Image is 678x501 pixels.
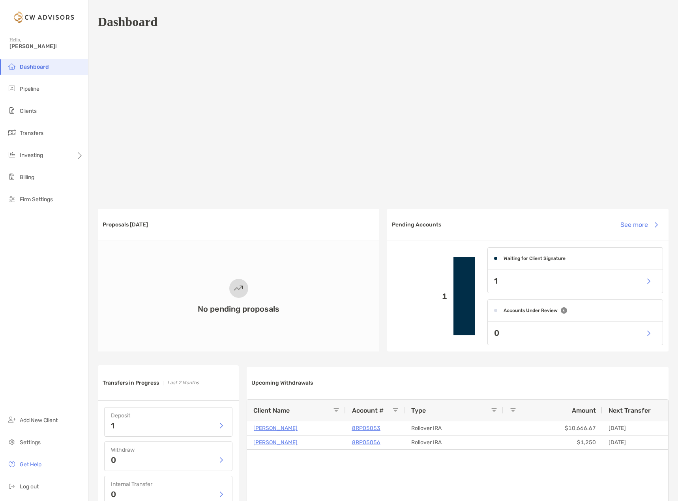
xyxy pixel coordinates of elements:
span: Billing [20,174,34,181]
span: Get Help [20,461,41,468]
span: Account # [352,407,384,414]
h1: Dashboard [98,15,157,29]
h4: Deposit [111,412,226,419]
img: settings icon [7,437,17,447]
a: [PERSON_NAME] [253,437,298,447]
span: Type [411,407,426,414]
span: Pipeline [20,86,39,92]
img: get-help icon [7,459,17,469]
span: Firm Settings [20,196,53,203]
h4: Waiting for Client Signature [504,256,566,261]
img: Zoe Logo [9,3,79,32]
span: Next Transfer [609,407,651,414]
div: $10,666.67 [504,421,602,435]
p: 0 [111,456,116,464]
a: 8RP05056 [352,437,380,447]
span: Investing [20,152,43,159]
h3: Transfers in Progress [103,379,159,386]
p: Last 2 Months [167,378,199,388]
div: Rollover IRA [405,436,504,449]
img: investing icon [7,150,17,159]
h4: Accounts Under Review [504,308,558,313]
span: Settings [20,439,41,446]
span: Clients [20,108,37,114]
img: dashboard icon [7,62,17,71]
img: pipeline icon [7,84,17,93]
span: Amount [572,407,596,414]
h4: Internal Transfer [111,481,226,488]
p: 0 [494,328,499,338]
div: Rollover IRA [405,421,504,435]
span: Log out [20,483,39,490]
p: 1 [111,422,114,430]
img: add_new_client icon [7,415,17,424]
h3: Proposals [DATE] [103,221,148,228]
img: transfers icon [7,128,17,137]
span: Transfers [20,130,43,136]
a: [PERSON_NAME] [253,423,298,433]
img: firm-settings icon [7,194,17,204]
img: logout icon [7,481,17,491]
h4: Withdraw [111,447,226,453]
span: [PERSON_NAME]! [9,43,83,50]
h3: Pending Accounts [392,221,441,228]
span: Dashboard [20,64,49,70]
span: Add New Client [20,417,58,424]
p: 1 [494,276,498,286]
div: $1,250 [504,436,602,449]
a: 8RP05053 [352,423,380,433]
p: 1 [393,292,447,301]
img: billing icon [7,172,17,181]
span: Client Name [253,407,290,414]
h3: No pending proposals [198,304,279,314]
p: 0 [111,490,116,498]
img: clients icon [7,106,17,115]
button: See more [614,216,664,234]
h3: Upcoming Withdrawals [251,379,313,386]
